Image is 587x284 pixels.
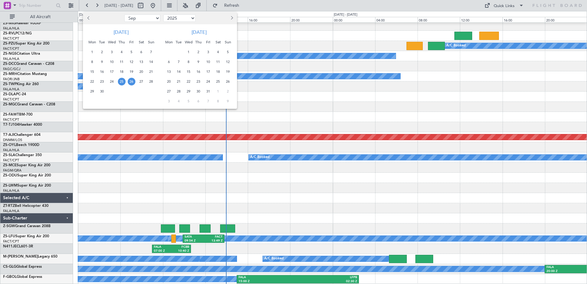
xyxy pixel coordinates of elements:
span: 4 [175,97,183,105]
div: 4-10-2025 [213,47,223,57]
div: 14-10-2025 [174,67,184,77]
div: 28-9-2025 [146,77,156,86]
div: 24-10-2025 [203,77,213,86]
span: 5 [128,48,135,56]
span: 9 [224,97,232,105]
div: 18-10-2025 [213,67,223,77]
div: 3-9-2025 [107,47,117,57]
span: 12 [128,58,135,66]
div: 5-11-2025 [184,96,193,106]
span: 10 [204,58,212,66]
span: 2 [224,88,232,95]
div: 8-10-2025 [184,57,193,67]
span: 8 [88,58,96,66]
span: 16 [98,68,106,76]
div: 5-10-2025 [223,47,233,57]
div: 23-9-2025 [97,77,107,86]
div: 28-10-2025 [174,86,184,96]
div: 25-10-2025 [213,77,223,86]
span: 13 [165,68,173,76]
div: 26-10-2025 [223,77,233,86]
span: 21 [147,68,155,76]
span: 27 [138,78,145,85]
span: 15 [88,68,96,76]
div: 3-11-2025 [164,96,174,106]
div: 22-10-2025 [184,77,193,86]
span: 11 [118,58,126,66]
div: 16-10-2025 [193,67,203,77]
div: 9-9-2025 [97,57,107,67]
span: 23 [195,78,202,85]
div: 12-10-2025 [223,57,233,67]
div: 24-9-2025 [107,77,117,86]
div: 4-11-2025 [174,96,184,106]
div: 3-10-2025 [203,47,213,57]
div: 21-10-2025 [174,77,184,86]
select: Select month [124,14,160,22]
div: 10-9-2025 [107,57,117,67]
div: 11-10-2025 [213,57,223,67]
div: 14-9-2025 [146,57,156,67]
div: Thu [117,37,126,47]
span: 9 [98,58,106,66]
div: Sat [136,37,146,47]
div: 27-10-2025 [164,86,174,96]
div: Thu [193,37,203,47]
span: 21 [175,78,183,85]
div: 8-9-2025 [87,57,97,67]
span: 8 [214,97,222,105]
div: Mon [164,37,174,47]
span: 1 [88,48,96,56]
div: 1-11-2025 [213,86,223,96]
span: 20 [165,78,173,85]
div: 26-9-2025 [126,77,136,86]
div: Wed [107,37,117,47]
div: 13-10-2025 [164,67,174,77]
span: 5 [185,97,192,105]
div: Fri [203,37,213,47]
div: 30-10-2025 [193,86,203,96]
div: 17-9-2025 [107,67,117,77]
span: 25 [118,78,126,85]
div: Sun [223,37,233,47]
div: 10-10-2025 [203,57,213,67]
span: 6 [165,58,173,66]
span: 4 [118,48,126,56]
span: 22 [185,78,192,85]
div: 19-9-2025 [126,67,136,77]
span: 14 [147,58,155,66]
span: 28 [175,88,183,95]
span: 6 [195,97,202,105]
div: Tue [97,37,107,47]
span: 5 [224,48,232,56]
div: 27-9-2025 [136,77,146,86]
div: 1-9-2025 [87,47,97,57]
span: 15 [185,68,192,76]
div: 7-10-2025 [174,57,184,67]
span: 19 [224,68,232,76]
div: 30-9-2025 [97,86,107,96]
span: 2 [195,48,202,56]
div: 6-11-2025 [193,96,203,106]
span: 29 [88,88,96,95]
span: 4 [214,48,222,56]
span: 9 [195,58,202,66]
span: 27 [165,88,173,95]
span: 18 [214,68,222,76]
div: 16-9-2025 [97,67,107,77]
div: 5-9-2025 [126,47,136,57]
div: 6-10-2025 [164,57,174,67]
div: 8-11-2025 [213,96,223,106]
span: 19 [128,68,135,76]
div: 4-9-2025 [117,47,126,57]
div: 9-10-2025 [193,57,203,67]
span: 26 [128,78,135,85]
select: Select year [163,14,196,22]
div: 22-9-2025 [87,77,97,86]
span: 1 [214,88,222,95]
div: 9-11-2025 [223,96,233,106]
span: 11 [214,58,222,66]
button: Previous month [85,13,92,23]
div: 1-10-2025 [184,47,193,57]
div: 23-10-2025 [193,77,203,86]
